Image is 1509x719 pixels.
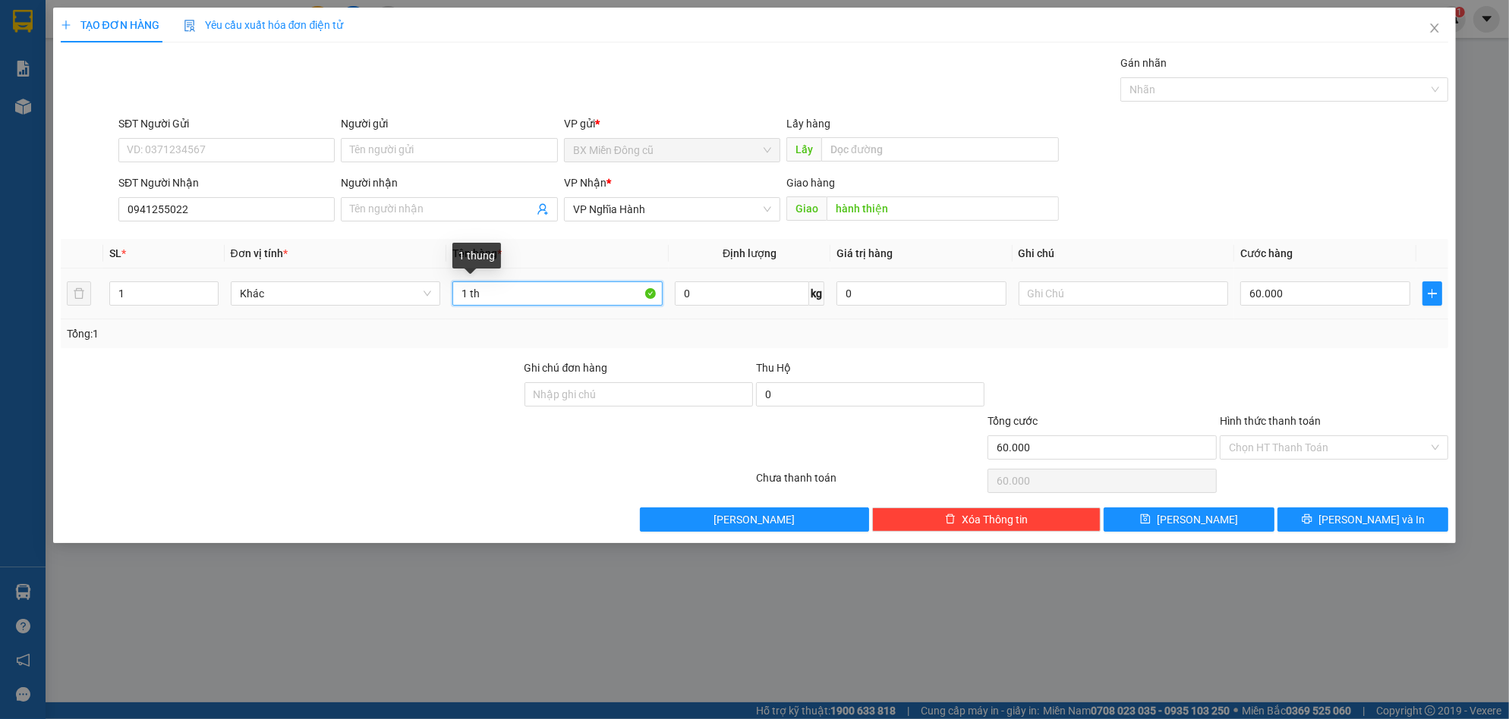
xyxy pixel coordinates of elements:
img: logo [6,11,52,80]
span: 0919 110 458 [54,53,206,82]
span: VP Nhận [564,177,606,189]
span: Khác [240,282,432,305]
span: save [1140,513,1151,526]
input: Dọc đường [827,196,1059,221]
span: Cước hàng [1240,247,1293,259]
span: Thu Hộ [756,362,791,374]
input: Ghi chú đơn hàng [525,382,753,407]
span: SL [109,247,121,259]
input: VD: Bàn, Ghế [452,281,663,306]
div: Tổng: 1 [67,325,583,342]
span: [PERSON_NAME] và In [1318,511,1425,528]
span: Giao hàng [786,177,835,189]
span: plus [1423,287,1441,300]
div: Người gửi [341,115,557,132]
span: user-add [537,203,549,215]
img: icon [184,20,196,32]
span: Tổng cước [988,415,1038,427]
span: Lấy hàng [786,118,830,130]
span: BX Miền Đông cũ [573,139,771,162]
span: Định lượng [723,247,777,259]
input: Dọc đường [821,137,1059,162]
span: Lấy [786,137,821,162]
span: VP Công Ty - [6,106,153,135]
span: Giao [786,196,827,221]
strong: CÔNG TY CP BÌNH TÂM [54,8,206,51]
label: Gán nhãn [1120,57,1167,69]
span: VP Nghĩa Hành [573,198,771,221]
button: printer[PERSON_NAME] và In [1277,507,1448,532]
input: 0 [836,281,1007,306]
span: Gửi: [6,87,28,102]
div: 1 thung [452,243,501,268]
span: [PERSON_NAME] [1157,511,1238,528]
input: Ghi Chú [1019,281,1229,306]
button: [PERSON_NAME] [640,507,868,532]
span: delete [945,513,956,526]
span: Yêu cầu xuất hóa đơn điện tử [184,19,344,31]
span: TẠO ĐƠN HÀNG [61,19,159,31]
span: BX Miền Đông cũ - [28,87,129,102]
button: save[PERSON_NAME] [1104,507,1274,532]
button: plus [1422,281,1442,306]
div: VP gửi [564,115,780,132]
div: Chưa thanh toán [754,469,986,496]
span: Giá trị hàng [836,247,893,259]
th: Ghi chú [1013,239,1235,268]
span: BX Miền Đông cũ ĐT: [54,53,206,82]
span: printer [1302,513,1312,526]
span: plus [61,20,71,30]
div: SĐT Người Nhận [118,174,335,191]
button: Close [1413,8,1456,50]
div: SĐT Người Gửi [118,115,335,132]
button: deleteXóa Thông tin [872,507,1101,532]
span: kg [809,281,824,306]
button: delete [67,281,91,306]
span: close [1429,22,1441,34]
label: Ghi chú đơn hàng [525,362,608,374]
span: [PERSON_NAME] [714,511,795,528]
div: Người nhận [341,174,557,191]
span: Đơn vị tính [231,247,288,259]
span: Xóa Thông tin [962,511,1028,528]
span: Nhận: [6,106,153,135]
label: Hình thức thanh toán [1220,415,1321,427]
